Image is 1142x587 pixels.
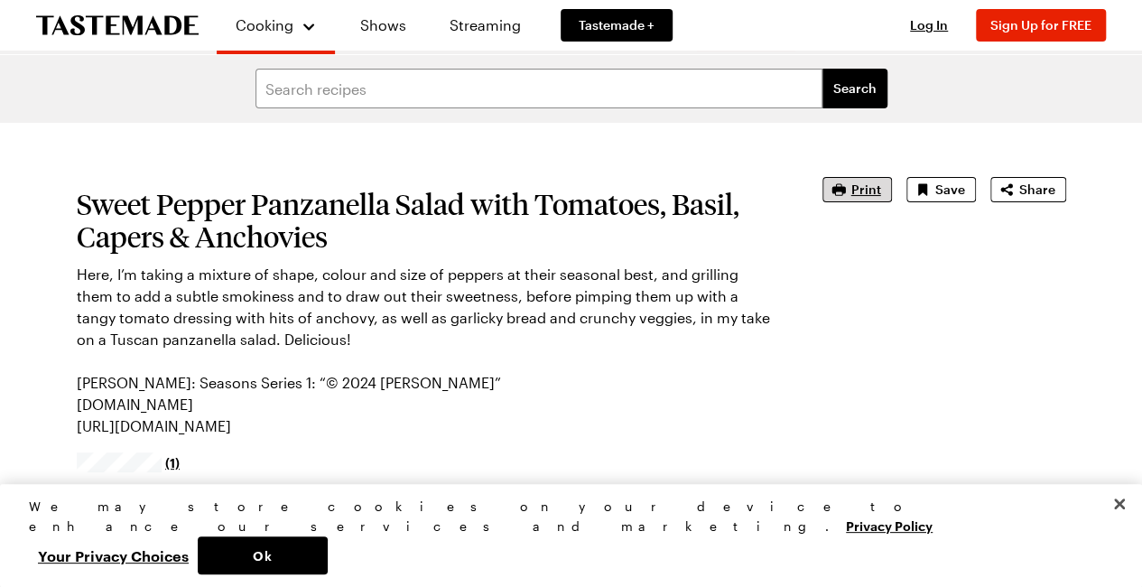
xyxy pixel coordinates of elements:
[77,264,772,437] p: Here, I’m taking a mixture of shape, colour and size of peppers at their seasonal best, and grill...
[236,16,293,33] span: Cooking
[893,16,965,34] button: Log In
[833,79,877,98] span: Search
[579,16,655,34] span: Tastemade +
[846,517,933,534] a: More information about your privacy, opens in a new tab
[935,181,965,199] span: Save
[561,9,673,42] a: Tastemade +
[29,497,1098,574] div: Privacy
[198,536,328,574] button: Ok
[29,536,198,574] button: Your Privacy Choices
[235,7,317,43] button: Cooking
[976,9,1106,42] button: Sign Up for FREE
[851,181,881,199] span: Print
[1019,181,1055,199] span: Share
[36,15,199,36] a: To Tastemade Home Page
[77,188,772,253] h1: Sweet Pepper Panzanella Salad with Tomatoes, Basil, Capers & Anchovies
[990,177,1066,202] button: Share
[906,177,976,202] button: Save recipe
[29,497,1098,536] div: We may store cookies on your device to enhance our services and marketing.
[990,17,1091,33] span: Sign Up for FREE
[165,453,180,471] span: (1)
[77,455,181,470] a: 4/5 stars from 1 reviews
[1100,484,1139,524] button: Close
[910,17,948,33] span: Log In
[822,177,892,202] button: Print
[822,69,887,108] button: filters
[255,69,822,108] input: Search recipes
